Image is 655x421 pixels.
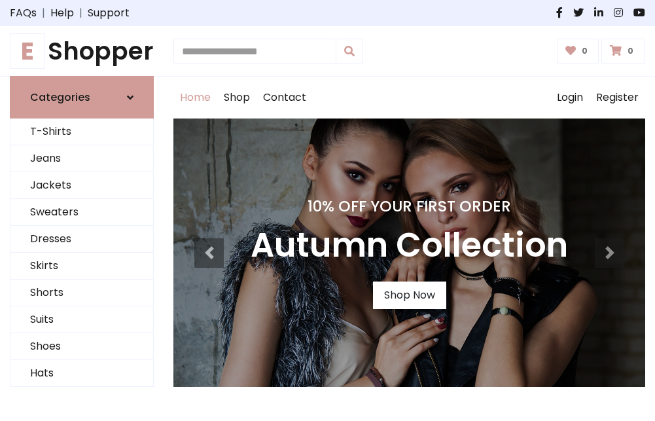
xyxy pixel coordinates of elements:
[74,5,88,21] span: |
[10,33,45,69] span: E
[10,37,154,65] a: EShopper
[578,45,591,57] span: 0
[557,39,599,64] a: 0
[10,333,153,360] a: Shoes
[10,76,154,119] a: Categories
[10,119,153,145] a: T-Shirts
[10,360,153,387] a: Hats
[173,77,217,119] a: Home
[10,253,153,280] a: Skirts
[10,172,153,199] a: Jackets
[10,226,153,253] a: Dresses
[10,199,153,226] a: Sweaters
[590,77,645,119] a: Register
[373,282,446,309] a: Shop Now
[10,280,153,306] a: Shorts
[251,226,568,266] h3: Autumn Collection
[37,5,50,21] span: |
[50,5,74,21] a: Help
[88,5,130,21] a: Support
[550,77,590,119] a: Login
[10,306,153,333] a: Suits
[601,39,645,64] a: 0
[10,5,37,21] a: FAQs
[10,37,154,65] h1: Shopper
[257,77,313,119] a: Contact
[624,45,637,57] span: 0
[251,197,568,215] h4: 10% Off Your First Order
[217,77,257,119] a: Shop
[10,145,153,172] a: Jeans
[30,91,90,103] h6: Categories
